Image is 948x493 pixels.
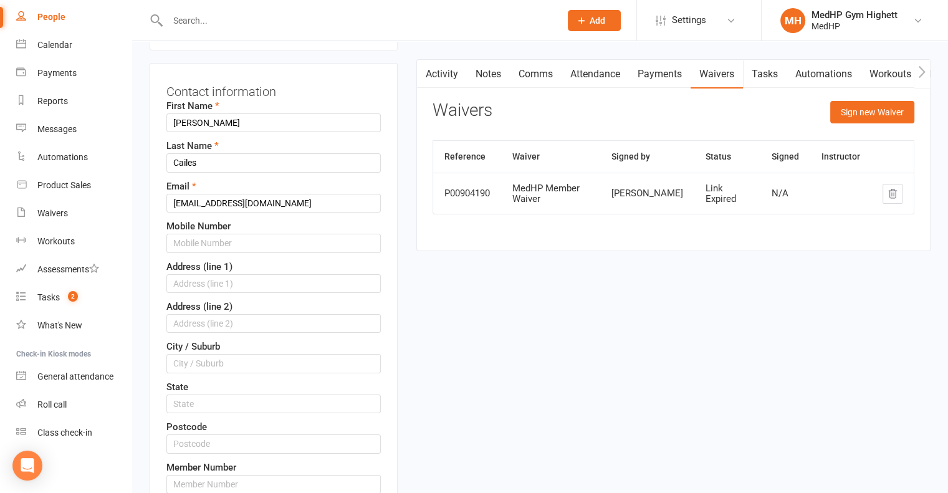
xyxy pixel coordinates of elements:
[501,141,600,173] th: Waiver
[444,188,490,199] div: P00904190
[672,6,706,34] span: Settings
[37,400,67,409] div: Roll call
[433,141,501,173] th: Reference
[37,236,75,246] div: Workouts
[861,60,920,89] a: Workouts
[68,291,78,302] span: 2
[166,395,381,413] input: State
[16,31,132,59] a: Calendar
[16,171,132,199] a: Product Sales
[166,314,381,333] input: Address (line 2)
[562,60,629,89] a: Attendance
[16,284,132,312] a: Tasks 2
[37,292,60,302] div: Tasks
[166,194,381,213] input: Email
[37,320,82,330] div: What's New
[166,138,219,153] label: Last Name
[166,354,381,373] input: City / Suburb
[706,183,749,204] div: Link Expired
[512,183,589,204] div: MedHP Member Waiver
[37,96,68,106] div: Reports
[16,363,132,391] a: General attendance kiosk mode
[166,339,220,354] label: City / Suburb
[37,68,77,78] div: Payments
[16,199,132,227] a: Waivers
[417,60,467,89] a: Activity
[780,8,805,33] div: MH
[12,451,42,481] div: Open Intercom Messenger
[37,371,113,381] div: General attendance
[830,101,914,123] button: Sign new Waiver
[16,312,132,340] a: What's New
[16,115,132,143] a: Messages
[37,12,65,22] div: People
[787,60,861,89] a: Automations
[812,21,898,32] div: MedHP
[590,16,605,26] span: Add
[166,419,207,434] label: Postcode
[510,60,562,89] a: Comms
[37,208,68,218] div: Waivers
[166,299,232,314] label: Address (line 2)
[16,143,132,171] a: Automations
[166,434,381,453] input: Postcode
[810,141,871,173] th: Instructor
[37,40,72,50] div: Calendar
[166,98,219,113] label: First Name
[16,59,132,87] a: Payments
[166,179,196,194] label: Email
[37,124,77,134] div: Messages
[16,227,132,256] a: Workouts
[166,460,236,475] label: Member Number
[743,60,787,89] a: Tasks
[166,80,381,98] h3: Contact information
[433,101,492,120] h3: Waivers
[164,12,552,29] input: Search...
[772,188,799,199] div: N/A
[166,153,381,172] input: Last Name
[37,180,91,190] div: Product Sales
[16,3,132,31] a: People
[760,141,810,173] th: Signed
[166,234,381,252] input: Mobile Number
[691,60,743,89] a: Waivers
[166,219,231,234] label: Mobile Number
[37,428,92,438] div: Class check-in
[16,391,132,419] a: Roll call
[166,259,232,274] label: Address (line 1)
[16,419,132,447] a: Class kiosk mode
[37,152,88,162] div: Automations
[600,141,694,173] th: Signed by
[37,264,99,274] div: Assessments
[611,188,683,199] div: [PERSON_NAME]
[467,60,510,89] a: Notes
[629,60,691,89] a: Payments
[166,113,381,132] input: First Name
[166,274,381,293] input: Address (line 1)
[568,10,621,31] button: Add
[694,141,760,173] th: Status
[166,380,188,395] label: State
[16,256,132,284] a: Assessments
[812,9,898,21] div: MedHP Gym Highett
[16,87,132,115] a: Reports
